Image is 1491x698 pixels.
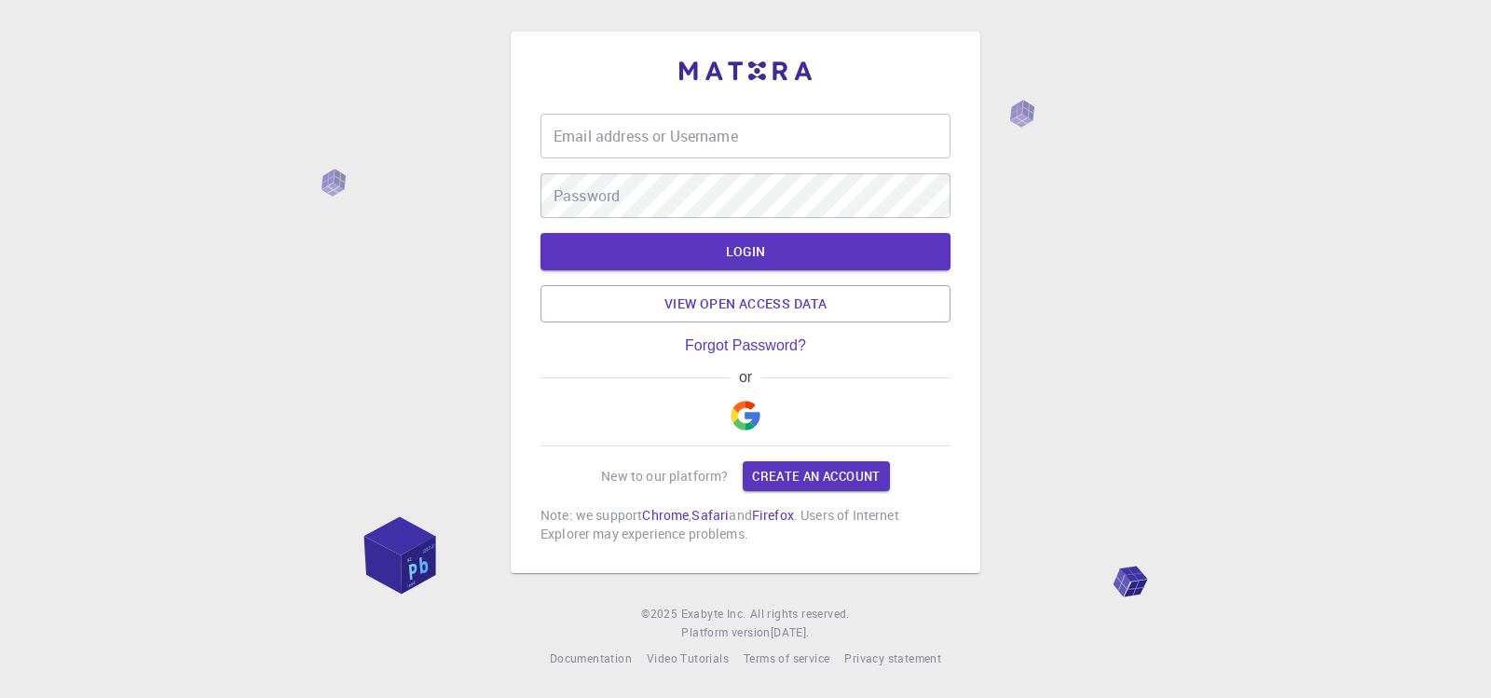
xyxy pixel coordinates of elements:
[731,401,760,431] img: Google
[844,650,941,668] a: Privacy statement
[550,650,632,668] a: Documentation
[641,605,680,623] span: © 2025
[550,650,632,665] span: Documentation
[681,606,746,621] span: Exabyte Inc.
[691,506,729,524] a: Safari
[771,623,810,642] a: [DATE].
[730,369,760,386] span: or
[743,461,889,491] a: Create an account
[540,285,951,322] a: View open access data
[752,506,794,524] a: Firefox
[685,337,806,354] a: Forgot Password?
[647,650,729,668] a: Video Tutorials
[681,623,770,642] span: Platform version
[750,605,850,623] span: All rights reserved.
[601,467,728,486] p: New to our platform?
[540,233,951,270] button: LOGIN
[540,506,951,543] p: Note: we support , and . Users of Internet Explorer may experience problems.
[647,650,729,665] span: Video Tutorials
[744,650,829,668] a: Terms of service
[744,650,829,665] span: Terms of service
[771,624,810,639] span: [DATE] .
[844,650,941,665] span: Privacy statement
[642,506,689,524] a: Chrome
[681,605,746,623] a: Exabyte Inc.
